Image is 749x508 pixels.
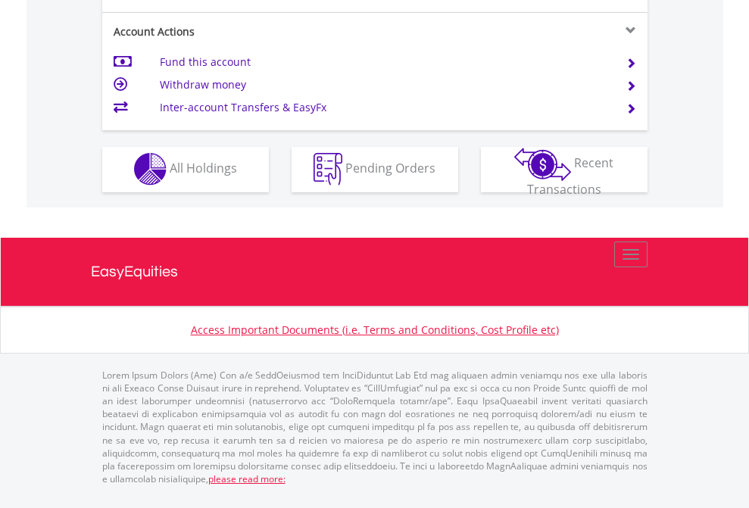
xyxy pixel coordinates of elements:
[160,51,607,73] td: Fund this account
[91,238,659,306] a: EasyEquities
[102,369,648,485] p: Lorem Ipsum Dolors (Ame) Con a/e SeddOeiusmod tem InciDiduntut Lab Etd mag aliquaen admin veniamq...
[160,73,607,96] td: Withdraw money
[514,148,571,181] img: transactions-zar-wht.png
[292,147,458,192] button: Pending Orders
[102,24,375,39] div: Account Actions
[160,96,607,119] td: Inter-account Transfers & EasyFx
[345,160,435,176] span: Pending Orders
[134,153,167,185] img: holdings-wht.png
[191,323,559,337] a: Access Important Documents (i.e. Terms and Conditions, Cost Profile etc)
[314,153,342,185] img: pending_instructions-wht.png
[208,472,286,485] a: please read more:
[481,147,648,192] button: Recent Transactions
[102,147,269,192] button: All Holdings
[527,154,614,198] span: Recent Transactions
[170,160,237,176] span: All Holdings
